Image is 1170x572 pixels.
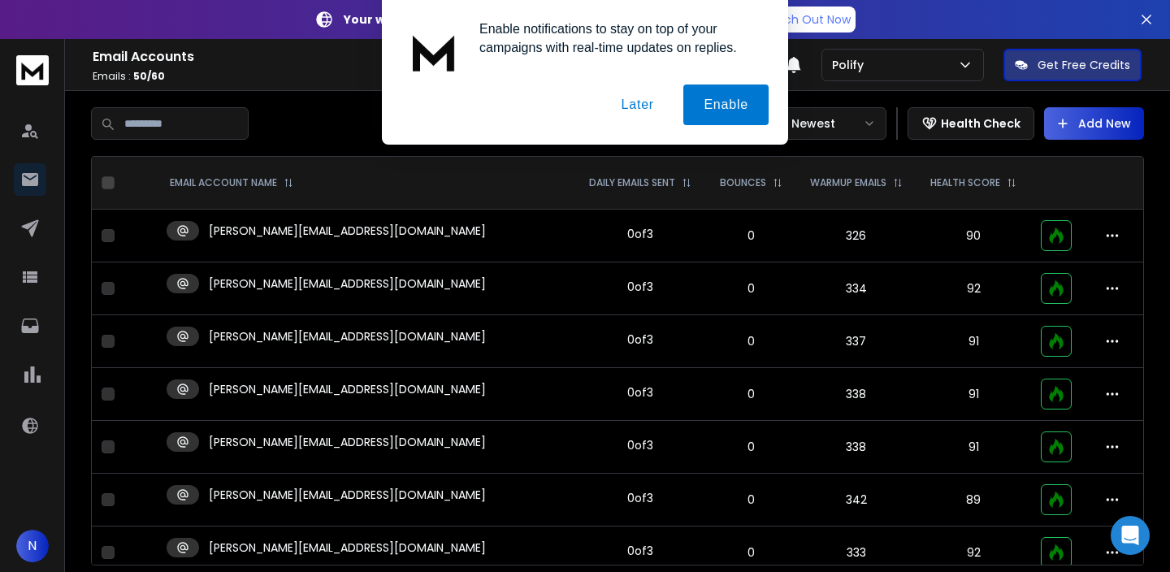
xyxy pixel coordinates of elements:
[716,227,786,244] p: 0
[796,315,917,368] td: 337
[209,434,486,450] p: [PERSON_NAME][EMAIL_ADDRESS][DOMAIN_NAME]
[796,210,917,262] td: 326
[716,544,786,561] p: 0
[627,437,653,453] div: 0 of 3
[209,381,486,397] p: [PERSON_NAME][EMAIL_ADDRESS][DOMAIN_NAME]
[209,275,486,292] p: [PERSON_NAME][EMAIL_ADDRESS][DOMAIN_NAME]
[627,226,653,242] div: 0 of 3
[796,421,917,474] td: 338
[209,223,486,239] p: [PERSON_NAME][EMAIL_ADDRESS][DOMAIN_NAME]
[796,368,917,421] td: 338
[716,386,786,402] p: 0
[627,543,653,559] div: 0 of 3
[916,474,1030,526] td: 89
[716,280,786,297] p: 0
[796,474,917,526] td: 342
[716,492,786,508] p: 0
[209,328,486,344] p: [PERSON_NAME][EMAIL_ADDRESS][DOMAIN_NAME]
[716,333,786,349] p: 0
[466,19,769,57] div: Enable notifications to stay on top of your campaigns with real-time updates on replies.
[1111,516,1150,555] div: Open Intercom Messenger
[600,84,674,125] button: Later
[16,530,49,562] button: N
[716,439,786,455] p: 0
[627,331,653,348] div: 0 of 3
[916,210,1030,262] td: 90
[209,487,486,503] p: [PERSON_NAME][EMAIL_ADDRESS][DOMAIN_NAME]
[916,421,1030,474] td: 91
[916,368,1030,421] td: 91
[627,384,653,401] div: 0 of 3
[930,176,1000,189] p: HEALTH SCORE
[916,262,1030,315] td: 92
[810,176,886,189] p: WARMUP EMAILS
[916,315,1030,368] td: 91
[170,176,293,189] div: EMAIL ACCOUNT NAME
[589,176,675,189] p: DAILY EMAILS SENT
[720,176,766,189] p: BOUNCES
[401,19,466,84] img: notification icon
[627,279,653,295] div: 0 of 3
[627,490,653,506] div: 0 of 3
[209,539,486,556] p: [PERSON_NAME][EMAIL_ADDRESS][DOMAIN_NAME]
[683,84,769,125] button: Enable
[796,262,917,315] td: 334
